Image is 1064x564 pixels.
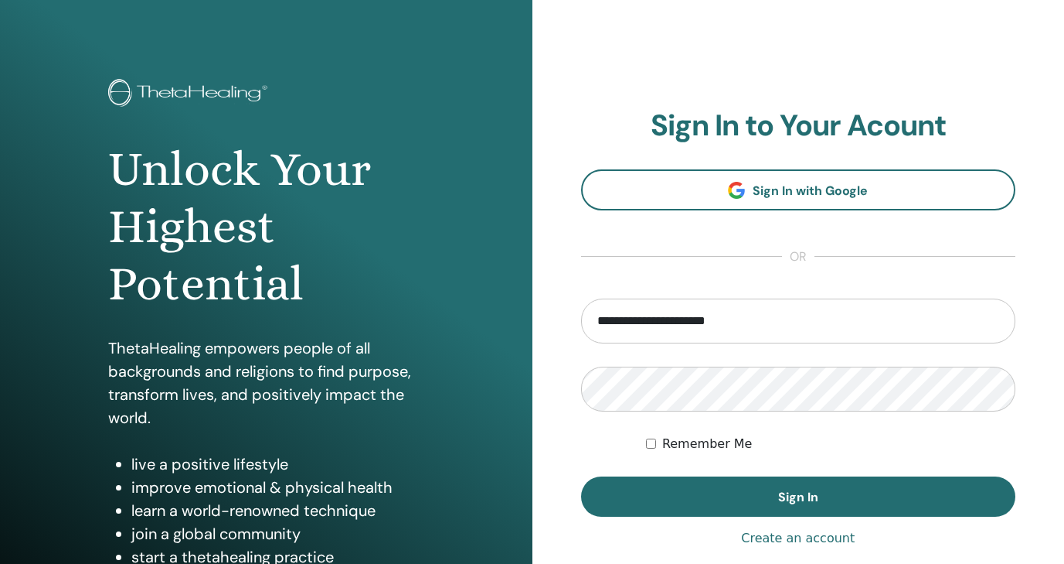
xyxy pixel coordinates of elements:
li: improve emotional & physical health [131,476,424,499]
li: learn a world-renowned technique [131,499,424,522]
h1: Unlock Your Highest Potential [108,141,424,313]
label: Remember Me [662,435,753,453]
div: Keep me authenticated indefinitely or until I manually logout [646,435,1015,453]
li: join a global community [131,522,424,545]
li: live a positive lifestyle [131,453,424,476]
a: Create an account [741,529,855,548]
span: or [782,248,814,266]
p: ThetaHealing empowers people of all backgrounds and religions to find purpose, transform lives, a... [108,337,424,429]
h2: Sign In to Your Acount [581,108,1016,144]
a: Sign In with Google [581,169,1016,210]
span: Sign In [778,489,818,505]
span: Sign In with Google [753,183,868,199]
button: Sign In [581,477,1016,517]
